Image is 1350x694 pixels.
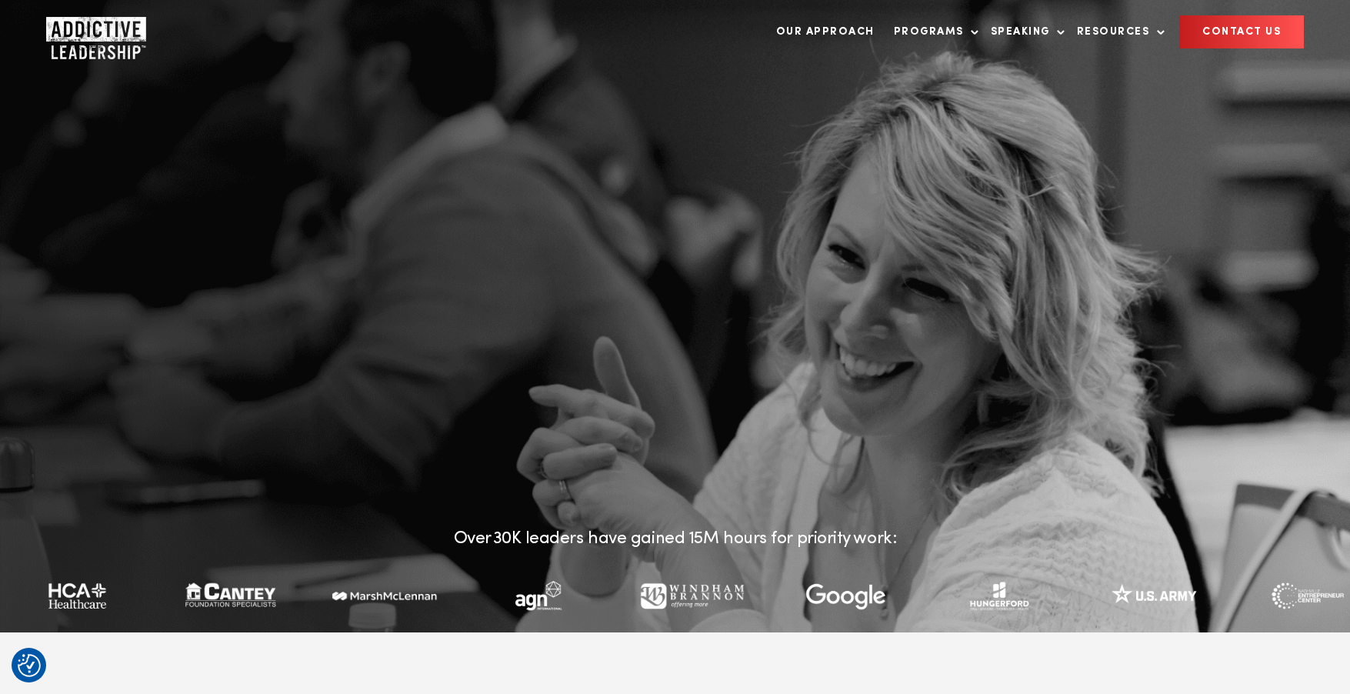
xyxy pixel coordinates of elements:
a: Programs [886,16,979,48]
a: Our Approach [768,16,882,48]
a: CONTACT US [1179,15,1304,48]
a: Speaking [983,16,1065,48]
button: Consent Preferences [18,654,41,677]
img: Revisit consent button [18,654,41,677]
a: Resources [1069,16,1165,48]
a: Home [46,17,138,48]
